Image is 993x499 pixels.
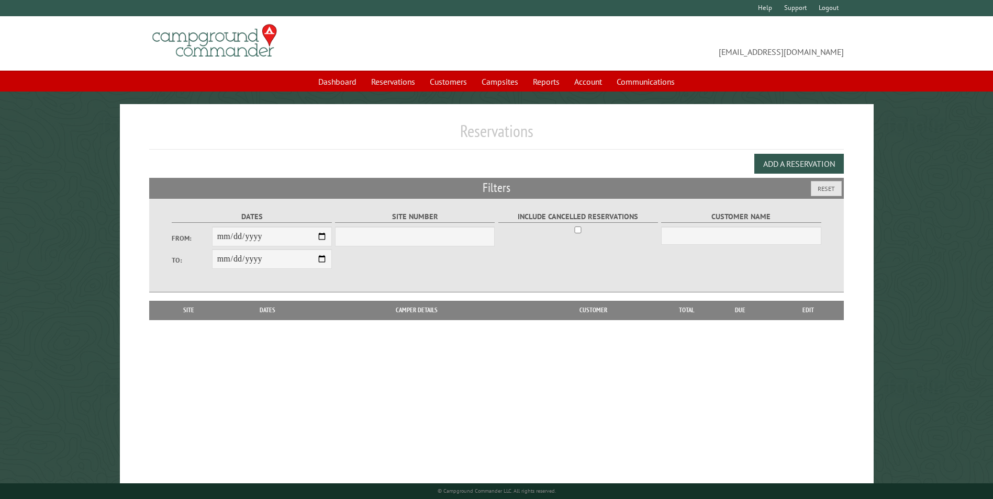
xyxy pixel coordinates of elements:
[754,154,844,174] button: Add a Reservation
[568,72,608,92] a: Account
[665,301,707,320] th: Total
[172,233,211,243] label: From:
[149,121,843,150] h1: Reservations
[365,72,421,92] a: Reservations
[498,211,658,223] label: Include Cancelled Reservations
[313,301,521,320] th: Camper Details
[610,72,681,92] a: Communications
[154,301,222,320] th: Site
[497,29,844,58] span: [EMAIL_ADDRESS][DOMAIN_NAME]
[773,301,844,320] th: Edit
[811,181,842,196] button: Reset
[438,487,556,494] small: © Campground Commander LLC. All rights reserved.
[335,211,495,223] label: Site Number
[707,301,773,320] th: Due
[521,301,665,320] th: Customer
[527,72,566,92] a: Reports
[661,211,821,223] label: Customer Name
[223,301,313,320] th: Dates
[172,255,211,265] label: To:
[475,72,525,92] a: Campsites
[423,72,473,92] a: Customers
[149,178,843,198] h2: Filters
[149,20,280,61] img: Campground Commander
[172,211,331,223] label: Dates
[312,72,363,92] a: Dashboard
